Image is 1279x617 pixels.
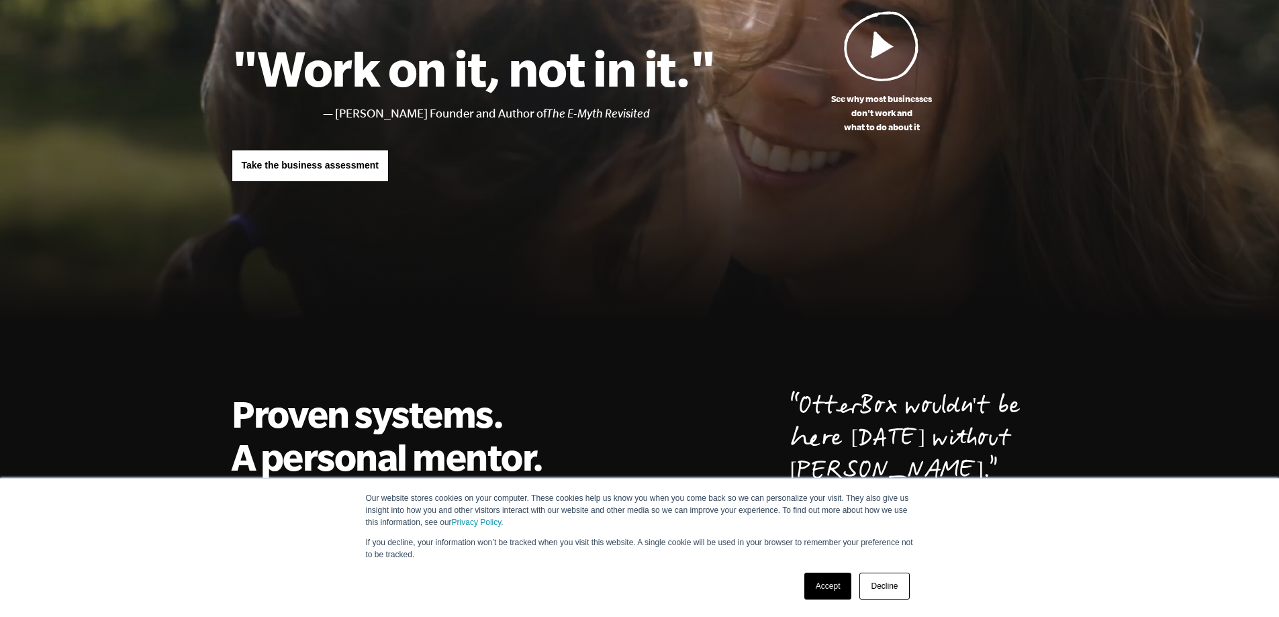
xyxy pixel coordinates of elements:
[844,11,919,81] img: Play Video
[790,392,1048,489] p: OtterBox wouldn't be here [DATE] without [PERSON_NAME].
[547,107,650,120] i: The E-Myth Revisited
[716,11,1048,134] a: See why most businessesdon't work andwhat to do about it
[232,150,389,182] a: Take the business assessment
[716,92,1048,134] p: See why most businesses don't work and what to do about it
[804,573,852,600] a: Accept
[242,160,379,171] span: Take the business assessment
[452,518,502,527] a: Privacy Policy
[366,492,914,528] p: Our website stores cookies on your computer. These cookies help us know you when you come back so...
[859,573,909,600] a: Decline
[232,38,716,97] h1: "Work on it, not in it."
[232,392,559,478] h2: Proven systems. A personal mentor.
[366,536,914,561] p: If you decline, your information won’t be tracked when you visit this website. A single cookie wi...
[335,104,716,124] li: [PERSON_NAME] Founder and Author of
